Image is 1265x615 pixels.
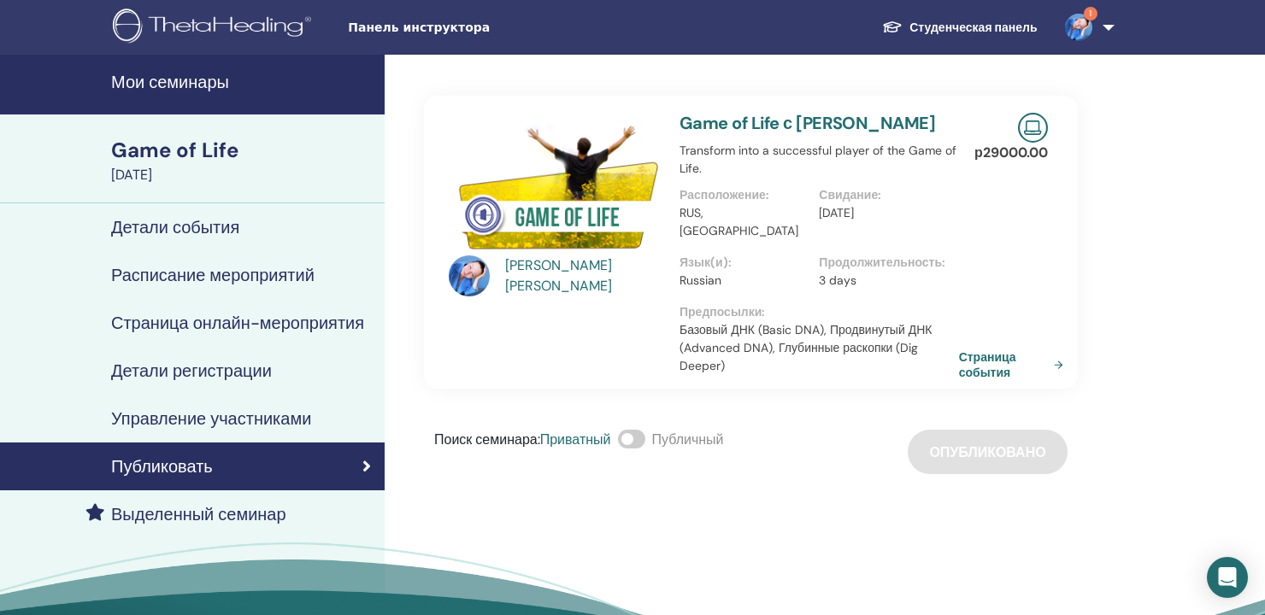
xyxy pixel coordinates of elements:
span: Публичный [652,430,724,448]
img: logo.png [113,9,317,47]
div: Open Intercom Messenger [1207,557,1248,598]
div: [DATE] [111,165,374,185]
h4: Мои семинары [111,72,374,92]
img: default.jpg [449,255,490,296]
span: 1 [1084,7,1097,20]
p: Предпосылки : [680,303,959,321]
img: graduation-cap-white.svg [882,20,903,34]
h4: Управление участниками [111,408,311,429]
img: default.jpg [1065,14,1092,41]
p: Свидание : [819,186,948,204]
p: Базовый ДНК (Basic DNA), Продвинутый ДНК (Advanced DNA), Глубинные раскопки (Dig Deeper) [680,321,959,375]
p: Язык(и) : [680,254,809,272]
p: Russian [680,272,809,290]
a: Страница события [959,349,1070,380]
h4: Детали регистрации [111,360,272,381]
span: Панель инструктора [348,19,604,37]
a: Game of Life[DATE] [101,136,385,185]
img: Game of Life [449,113,659,261]
h4: Детали события [111,217,239,237]
span: Приватный [540,430,611,448]
p: 3 days [819,272,948,290]
a: [PERSON_NAME] [PERSON_NAME] [505,255,663,296]
img: Live Online Seminar [1018,113,1048,143]
p: Расположение : [680,186,809,204]
p: р 29000.00 [974,143,1048,163]
h4: Публиковать [111,456,213,477]
a: Game of Life с [PERSON_NAME] [680,112,935,134]
p: RUS, [GEOGRAPHIC_DATA] [680,204,809,240]
span: Поиск семинара : [434,430,540,448]
h4: Страница онлайн-мероприятия [111,313,364,333]
p: [DATE] [819,204,948,222]
h4: Расписание мероприятий [111,265,315,285]
div: Game of Life [111,136,374,165]
p: Transform into a successful player of the Game of Life. [680,142,959,178]
p: Продолжительность : [819,254,948,272]
a: Студенческая панель [868,12,1050,44]
h4: Выделенный семинар [111,504,286,524]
